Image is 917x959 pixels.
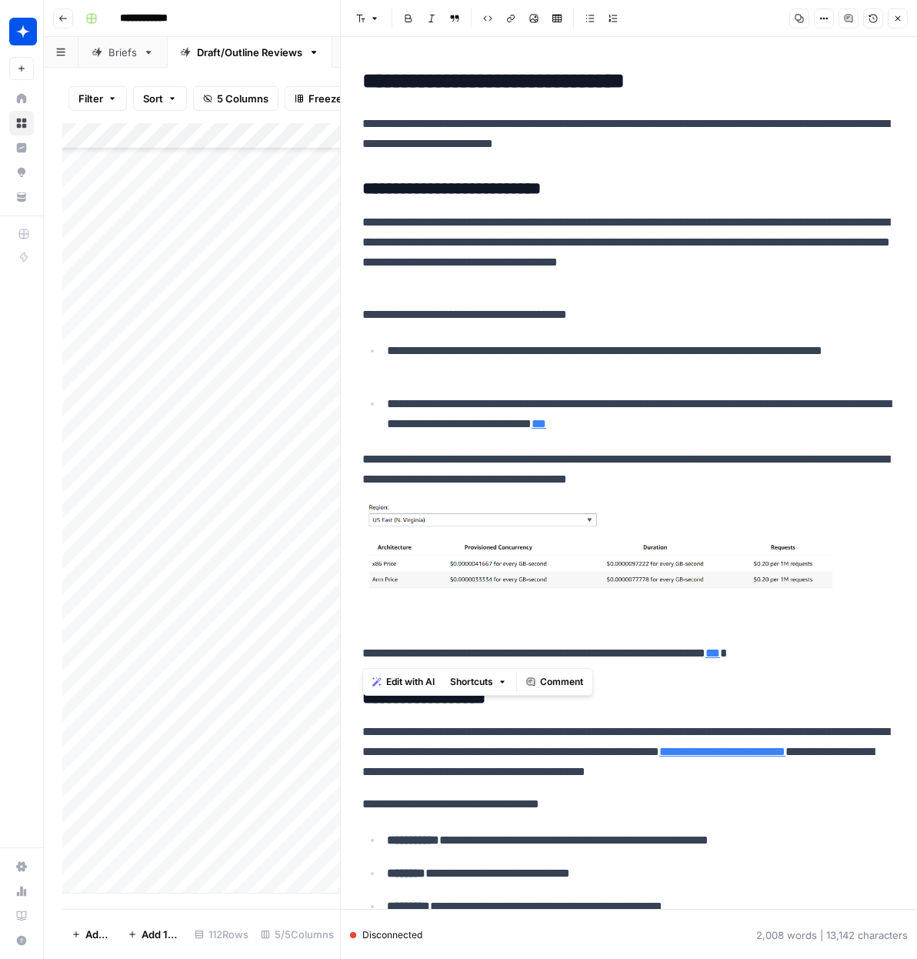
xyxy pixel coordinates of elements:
[386,675,435,689] span: Edit with AI
[85,927,109,942] span: Add Row
[167,37,332,68] a: Draft/Outline Reviews
[308,91,388,106] span: Freeze Columns
[143,91,163,106] span: Sort
[9,135,34,160] a: Insights
[193,86,278,111] button: 5 Columns
[9,185,34,209] a: Your Data
[9,160,34,185] a: Opportunities
[444,672,513,692] button: Shortcuts
[756,927,908,943] div: 2,008 words | 13,142 characters
[540,675,583,689] span: Comment
[520,672,589,692] button: Comment
[78,37,167,68] a: Briefs
[350,928,422,942] div: Disconnected
[188,922,255,947] div: 112 Rows
[9,111,34,135] a: Browse
[9,12,34,51] button: Workspace: Wiz
[9,879,34,904] a: Usage
[9,86,34,111] a: Home
[217,91,268,106] span: 5 Columns
[366,672,441,692] button: Edit with AI
[118,922,188,947] button: Add 10 Rows
[68,86,127,111] button: Filter
[9,854,34,879] a: Settings
[62,922,118,947] button: Add Row
[142,927,179,942] span: Add 10 Rows
[9,928,34,953] button: Help + Support
[362,502,842,594] img: 9gDmcLAAAABklEQVQDADq5nl0ZYzzpAAAAAElFTkSuQmCC
[133,86,187,111] button: Sort
[78,91,103,106] span: Filter
[108,45,137,60] div: Briefs
[255,922,340,947] div: 5/5 Columns
[332,37,468,68] a: Article Creation
[9,904,34,928] a: Learning Hub
[285,86,398,111] button: Freeze Columns
[450,675,493,689] span: Shortcuts
[197,45,302,60] div: Draft/Outline Reviews
[9,18,37,45] img: Wiz Logo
